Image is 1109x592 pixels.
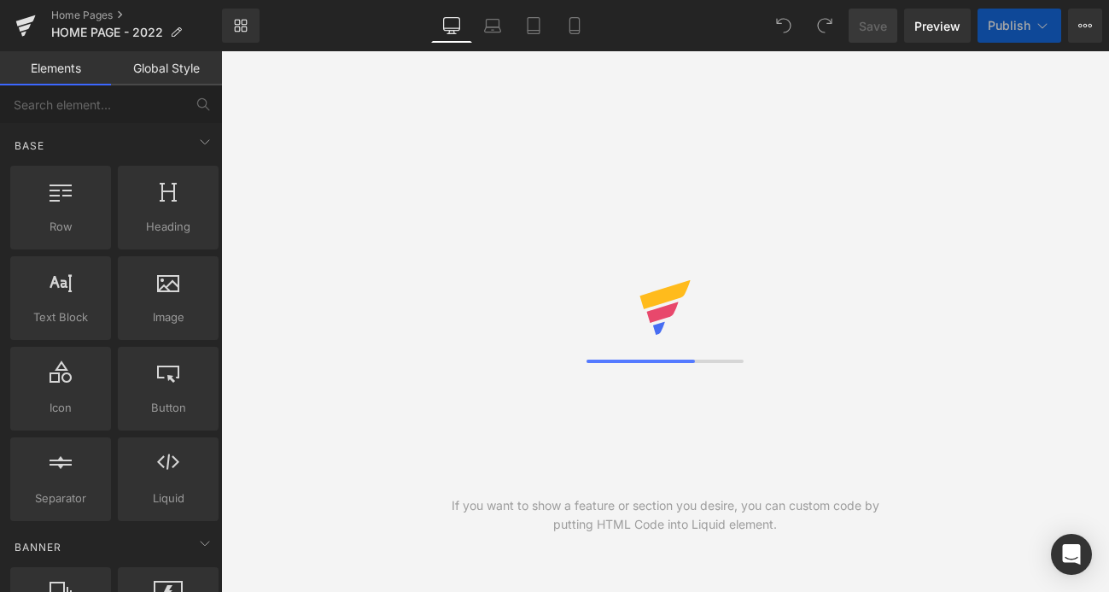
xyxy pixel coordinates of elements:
[513,9,554,43] a: Tablet
[988,19,1030,32] span: Publish
[15,218,106,236] span: Row
[978,9,1061,43] button: Publish
[914,17,960,35] span: Preview
[431,9,472,43] a: Desktop
[472,9,513,43] a: Laptop
[1068,9,1102,43] button: More
[15,489,106,507] span: Separator
[123,399,213,417] span: Button
[15,308,106,326] span: Text Block
[123,489,213,507] span: Liquid
[767,9,801,43] button: Undo
[51,9,222,22] a: Home Pages
[51,26,163,39] span: HOME PAGE - 2022
[1051,534,1092,575] div: Open Intercom Messenger
[123,218,213,236] span: Heading
[904,9,971,43] a: Preview
[222,9,260,43] a: New Library
[859,17,887,35] span: Save
[123,308,213,326] span: Image
[13,539,63,555] span: Banner
[111,51,222,85] a: Global Style
[443,496,887,534] div: If you want to show a feature or section you desire, you can custom code by putting HTML Code int...
[15,399,106,417] span: Icon
[808,9,842,43] button: Redo
[554,9,595,43] a: Mobile
[13,138,46,154] span: Base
